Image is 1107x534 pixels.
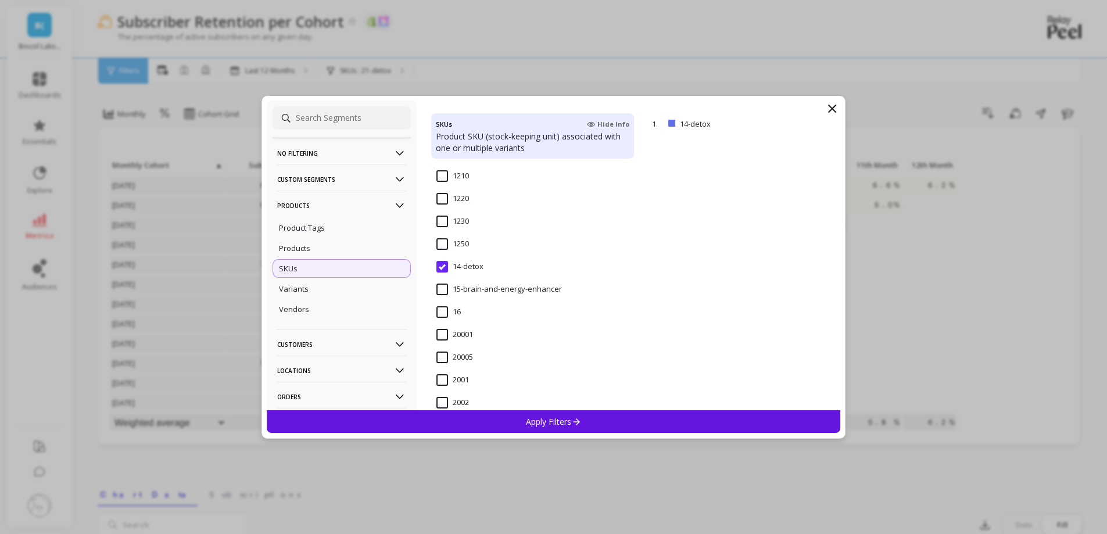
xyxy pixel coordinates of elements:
[436,329,473,341] span: 20001
[680,119,772,129] p: 14-detox
[436,170,469,182] span: 1210
[279,304,309,314] p: Vendors
[652,119,664,129] p: 1.
[279,284,309,294] p: Variants
[436,352,473,363] span: 20005
[279,243,310,253] p: Products
[273,106,411,130] input: Search Segments
[279,263,298,274] p: SKUs
[277,164,406,194] p: Custom Segments
[436,397,469,408] span: 2002
[277,191,406,220] p: Products
[587,120,629,129] span: Hide Info
[436,216,469,227] span: 1230
[436,131,629,154] p: Product SKU (stock-keeping unit) associated with one or multiple variants
[279,223,325,233] p: Product Tags
[277,138,406,168] p: No filtering
[436,118,452,131] h4: SKUs
[436,238,469,250] span: 1250
[277,382,406,411] p: Orders
[436,374,469,386] span: 2001
[277,408,406,438] p: Subscriptions
[436,261,483,273] span: 14-detox
[277,329,406,359] p: Customers
[526,416,581,427] p: Apply Filters
[436,306,461,318] span: 16
[436,284,562,295] span: 15-brain-and-energy-enhancer
[277,356,406,385] p: Locations
[436,193,469,205] span: 1220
